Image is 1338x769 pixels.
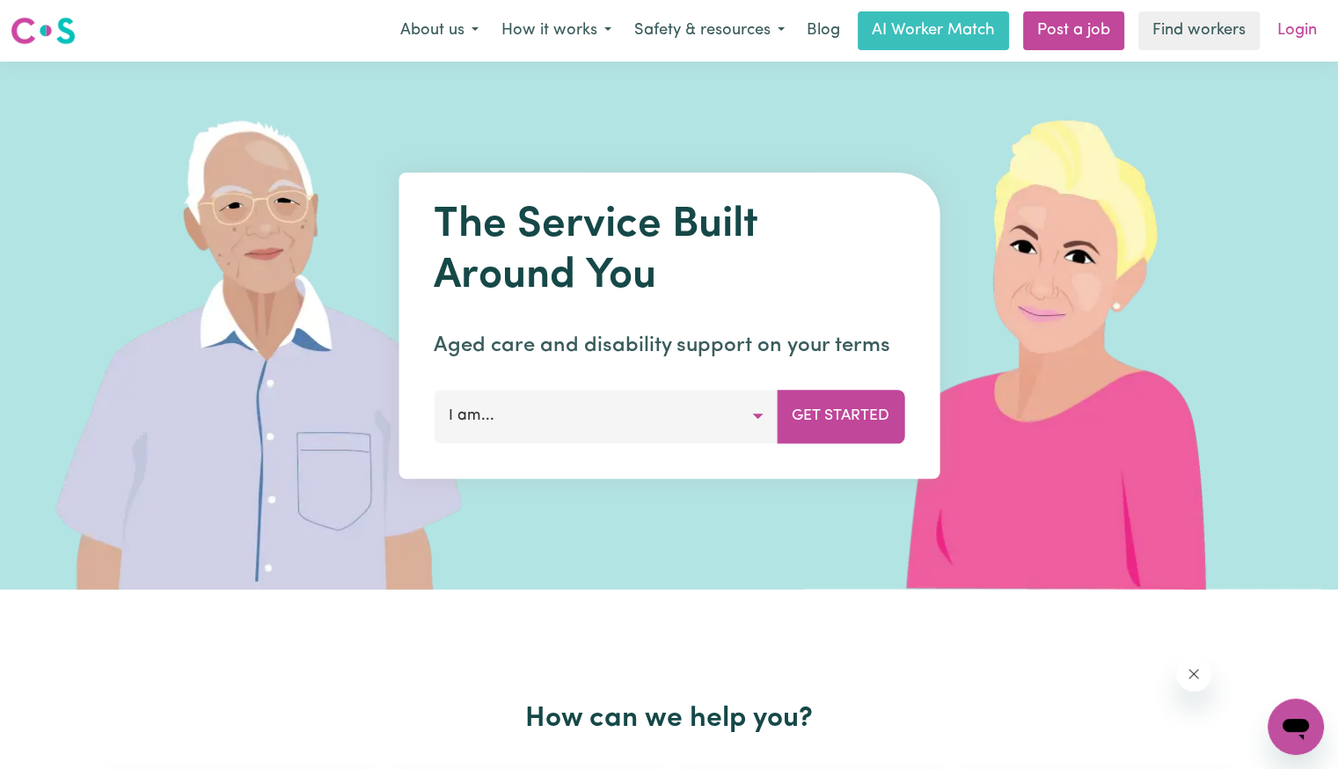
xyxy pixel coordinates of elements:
[434,390,778,443] button: I am...
[434,330,904,362] p: Aged care and disability support on your terms
[11,15,76,47] img: Careseekers logo
[777,390,904,443] button: Get Started
[11,11,76,51] a: Careseekers logo
[796,11,851,50] a: Blog
[623,12,796,49] button: Safety & resources
[1176,656,1211,692] iframe: Close message
[1023,11,1124,50] a: Post a job
[389,12,490,49] button: About us
[1268,699,1324,755] iframe: Button to launch messaging window
[1138,11,1260,50] a: Find workers
[11,12,106,26] span: Need any help?
[99,702,1239,736] h2: How can we help you?
[1267,11,1327,50] a: Login
[434,201,904,302] h1: The Service Built Around You
[858,11,1009,50] a: AI Worker Match
[490,12,623,49] button: How it works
